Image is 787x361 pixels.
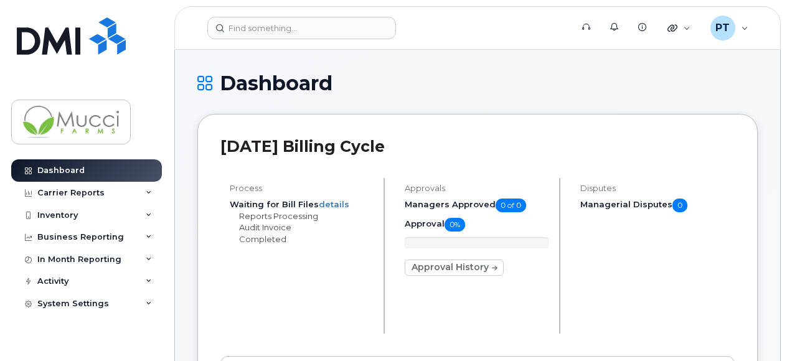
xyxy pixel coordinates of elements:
li: Completed [230,233,373,245]
li: Reports Processing [230,210,373,222]
li: Waiting for Bill Files [230,199,373,210]
h4: Process [230,184,373,193]
span: 0 [672,199,687,212]
h5: Managerial Disputes [580,199,735,212]
li: Audit Invoice [230,222,373,233]
span: 0 of 0 [496,199,526,212]
h4: Approvals [405,184,548,193]
a: details [319,199,349,209]
span: 0% [445,218,465,232]
h5: Managers Approved [405,199,548,212]
h2: [DATE] Billing Cycle [220,137,735,156]
h5: Approval [405,218,548,232]
a: Approval History [405,260,504,276]
h1: Dashboard [197,72,758,94]
h4: Disputes [580,184,735,193]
